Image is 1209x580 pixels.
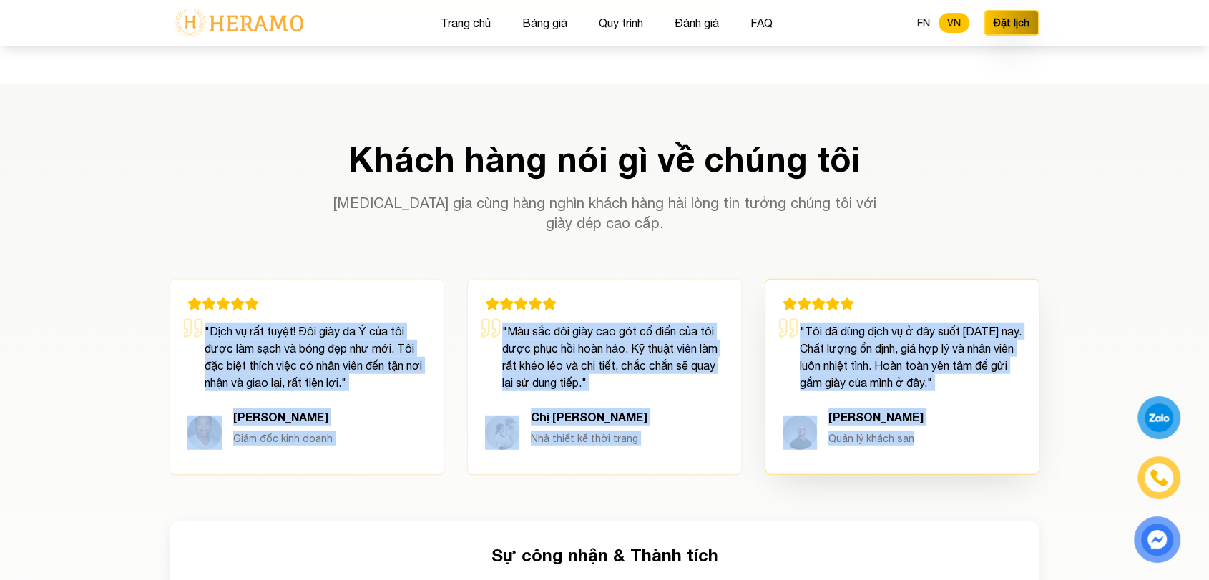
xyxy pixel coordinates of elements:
[187,323,426,391] p: " Dịch vụ rất tuyệt! Đôi giày da Ý của tôi được làm sạch và bóng đẹp như mới. Tôi đặc biệt thích ...
[170,8,308,38] img: logo-with-text.png
[1151,470,1167,486] img: phone-icon
[192,544,1017,566] h3: Sự công nhận & Thành tích
[783,416,817,450] img: Michael Torres
[233,408,333,426] h4: [PERSON_NAME]
[670,14,723,32] button: Đánh giá
[518,14,572,32] button: Bảng giá
[531,408,647,426] h4: Chị [PERSON_NAME]
[170,142,1039,176] h2: Khách hàng nói gì về chúng tôi
[909,13,939,33] button: EN
[828,408,924,426] h4: [PERSON_NAME]
[828,431,924,446] p: Quản lý khách sạn
[939,13,969,33] button: VN
[984,10,1039,36] button: Đặt lịch
[1140,458,1178,497] a: phone-icon
[783,323,1022,391] p: " Tôi đã dùng dịch vụ ở đây suốt [DATE] nay. Chất lượng ổn định, giá hợp lý và nhân viên luôn nhi...
[233,431,333,446] p: Giám đốc kinh doanh
[485,323,724,391] p: " Màu sắc đôi giày cao gót cổ điển của tôi được phục hồi hoàn hảo. Kỹ thuật viên làm rất khéo léo...
[330,193,879,233] p: [MEDICAL_DATA] gia cùng hàng nghìn khách hàng hài lòng tin tưởng chúng tôi với giày dép cao cấp.
[531,431,647,446] p: Nhà thiết kế thời trang
[746,14,777,32] button: FAQ
[436,14,495,32] button: Trang chủ
[485,416,519,450] img: Sarah Nguyen
[594,14,647,32] button: Quy trình
[187,416,222,450] img: David Chen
